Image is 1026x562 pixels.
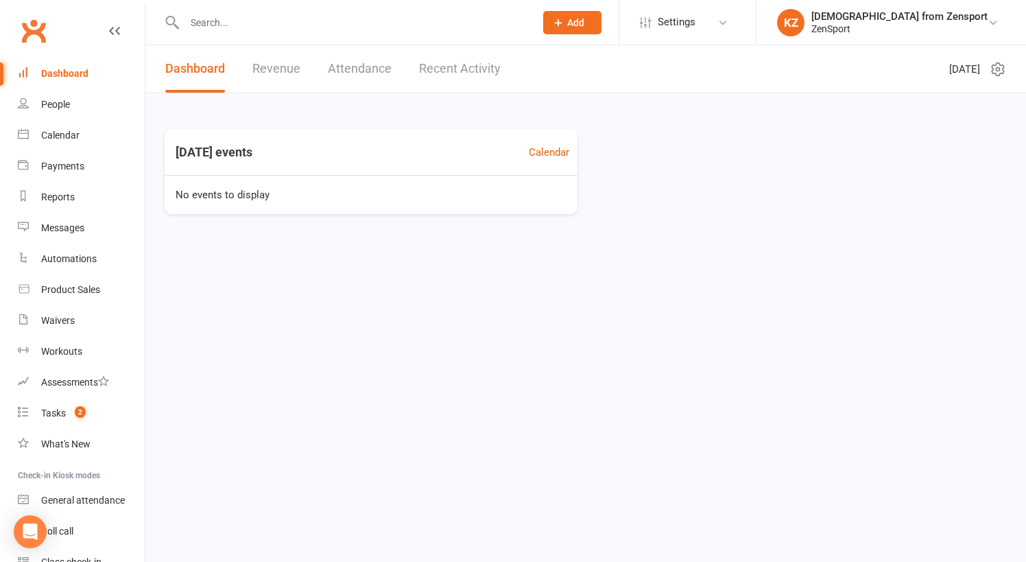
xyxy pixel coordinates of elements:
[41,99,70,110] div: People
[41,346,82,357] div: Workouts
[41,253,97,264] div: Automations
[41,495,125,506] div: General attendance
[75,406,86,418] span: 2
[18,120,145,151] a: Calendar
[14,515,47,548] div: Open Intercom Messenger
[18,213,145,244] a: Messages
[18,182,145,213] a: Reports
[41,315,75,326] div: Waivers
[543,11,601,34] button: Add
[18,305,145,336] a: Waivers
[41,68,88,79] div: Dashboard
[41,438,91,449] div: What's New
[252,45,300,93] a: Revenue
[18,89,145,120] a: People
[41,222,84,233] div: Messages
[16,14,51,48] a: Clubworx
[41,130,80,141] div: Calendar
[41,284,100,295] div: Product Sales
[41,408,66,419] div: Tasks
[159,176,583,214] div: No events to display
[41,377,109,388] div: Assessments
[18,429,145,460] a: What's New
[18,367,145,398] a: Assessments
[567,17,584,28] span: Add
[18,244,145,274] a: Automations
[18,151,145,182] a: Payments
[41,161,84,172] div: Payments
[811,23,988,35] div: ZenSport
[777,9,804,36] div: KZ
[18,485,145,516] a: General attendance kiosk mode
[419,45,501,93] a: Recent Activity
[180,13,525,32] input: Search...
[18,58,145,89] a: Dashboard
[41,526,73,537] div: Roll call
[18,336,145,367] a: Workouts
[18,274,145,305] a: Product Sales
[165,45,225,93] a: Dashboard
[658,7,695,38] span: Settings
[328,45,392,93] a: Attendance
[529,144,569,161] a: Calendar
[18,398,145,429] a: Tasks 2
[949,61,980,78] span: [DATE]
[41,191,75,202] div: Reports
[18,516,145,547] a: Roll call
[165,140,263,165] h3: [DATE] events
[811,10,988,23] div: [DEMOGRAPHIC_DATA] from Zensport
